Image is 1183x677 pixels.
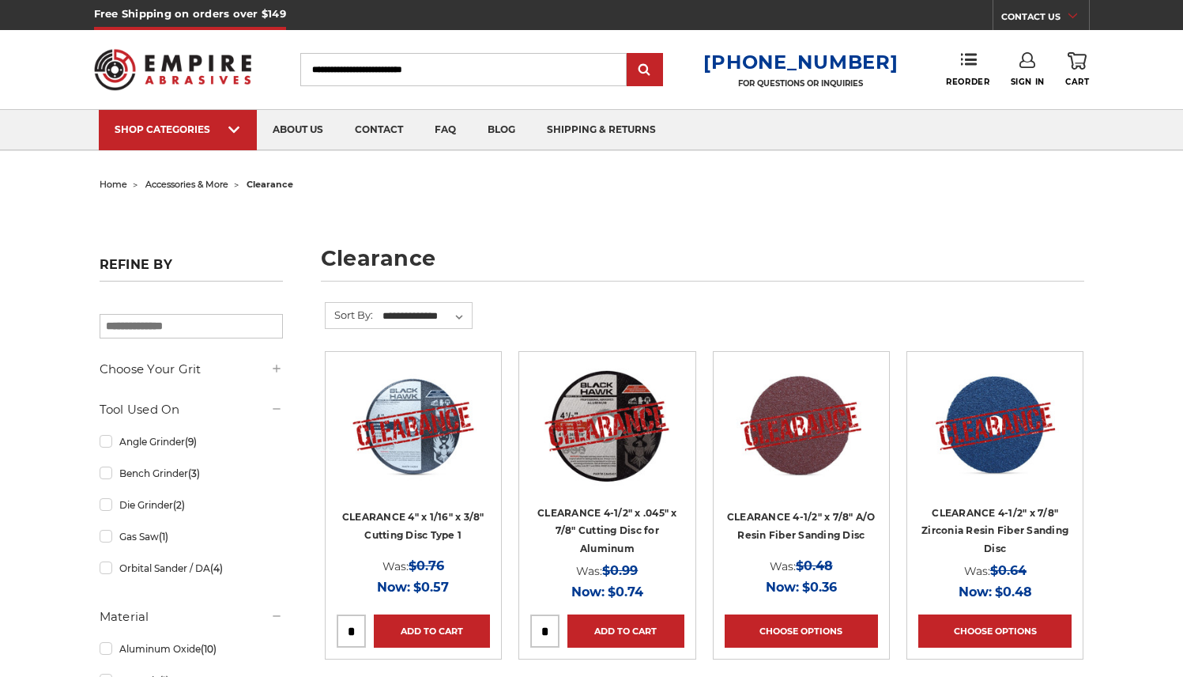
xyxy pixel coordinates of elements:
a: CLEARANCE 4-1/2" x 7/8" A/O Resin Fiber Sanding Disc [727,511,876,541]
span: Now: [766,580,799,595]
img: CLEARANCE 4" x 1/16" x 3/8" Cutting Disc [350,363,477,490]
a: Bench Grinder [100,460,283,487]
h1: clearance [321,248,1084,282]
span: $0.64 [990,563,1027,578]
div: Was: [725,555,878,577]
img: CLEARANCE 4-1/2" zirc resin fiber disc [932,363,1059,490]
a: Gas Saw [100,523,283,550]
span: (2) [173,499,185,511]
div: SHOP CATEGORIES [115,123,241,135]
span: (3) [188,467,200,479]
span: $0.36 [802,580,837,595]
span: Now: [377,580,410,595]
h5: Tool Used On [100,400,283,419]
span: $0.74 [608,584,643,599]
a: [PHONE_NUMBER] [703,51,898,74]
a: CLEARANCE 4-1/2" x 7/8" Zirconia Resin Fiber Sanding Disc [921,507,1068,554]
a: home [100,179,127,190]
a: contact [339,110,419,150]
span: Now: [571,584,605,599]
p: FOR QUESTIONS OR INQUIRIES [703,78,898,89]
span: clearance [247,179,293,190]
span: $0.57 [413,580,449,595]
div: Was: [918,560,1072,581]
a: Die Grinder [100,491,283,519]
span: $0.76 [409,558,444,573]
a: CLEARANCE 4" x 1/16" x 3/8" Cutting Disc [337,363,490,516]
a: CLEARANCE 4-1/2" x .045" x 7/8" for Aluminum [530,363,684,516]
a: faq [419,110,472,150]
a: Orbital Sander / DA [100,554,283,582]
a: blog [472,110,531,150]
span: $0.48 [796,558,833,573]
a: shipping & returns [531,110,672,150]
a: Aluminum Oxide [100,635,283,663]
a: CLEARANCE 4" x 1/16" x 3/8" Cutting Disc Type 1 [342,511,484,541]
a: about us [257,110,339,150]
h5: Choose Your Grit [100,360,283,379]
img: CLEARANCE 4-1/2" x .045" x 7/8" for Aluminum [544,363,670,490]
span: (10) [201,643,217,655]
a: CLEARANCE 4-1/2" x .045" x 7/8" Cutting Disc for Aluminum [537,507,677,554]
span: Cart [1065,77,1089,87]
a: Add to Cart [567,615,684,648]
span: (4) [210,562,223,574]
h5: Refine by [100,257,283,282]
span: $0.48 [995,584,1032,599]
label: Sort By: [326,303,373,327]
select: Sort By: [380,304,472,328]
span: (1) [159,531,168,543]
div: Was: [337,555,490,577]
a: CONTACT US [1001,8,1089,30]
a: CLEARANCE 4-1/2" zirc resin fiber disc [918,363,1072,516]
a: CLEARANCE 4-1/2" x 7/8" A/O Resin Fiber Sanding Disc [725,363,878,516]
span: Now: [959,584,992,599]
a: Cart [1065,52,1089,87]
a: accessories & more [145,179,228,190]
a: Choose Options [725,615,878,648]
input: Submit [629,55,661,86]
h5: Material [100,607,283,626]
span: Reorder [946,77,989,87]
a: Choose Options [918,615,1072,648]
span: (9) [185,436,197,448]
span: $0.99 [602,563,638,578]
a: Angle Grinder [100,428,283,456]
a: Reorder [946,52,989,86]
span: Sign In [1011,77,1045,87]
a: Add to Cart [374,615,490,648]
img: CLEARANCE 4-1/2" x 7/8" A/O Resin Fiber Sanding Disc [737,363,865,490]
img: Empire Abrasives [94,39,252,100]
div: Was: [530,560,684,581]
